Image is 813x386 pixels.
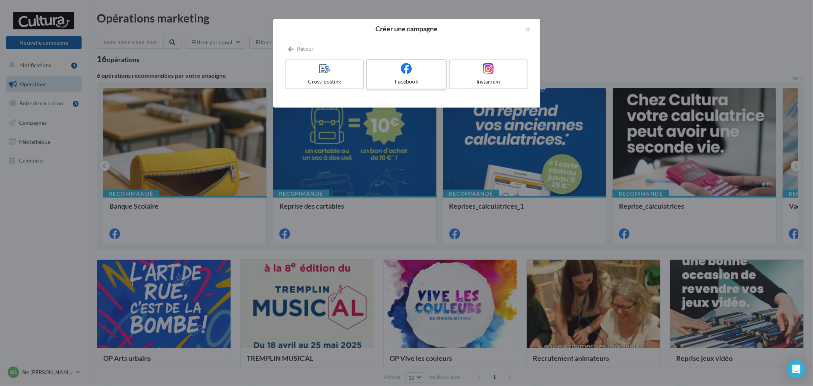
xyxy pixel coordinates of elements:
div: Instagram [453,78,524,85]
button: Retour [285,44,317,53]
h2: Créer une campagne [285,25,528,32]
div: Facebook [370,78,443,85]
div: Open Intercom Messenger [787,360,805,378]
div: Cross-posting [289,78,361,85]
